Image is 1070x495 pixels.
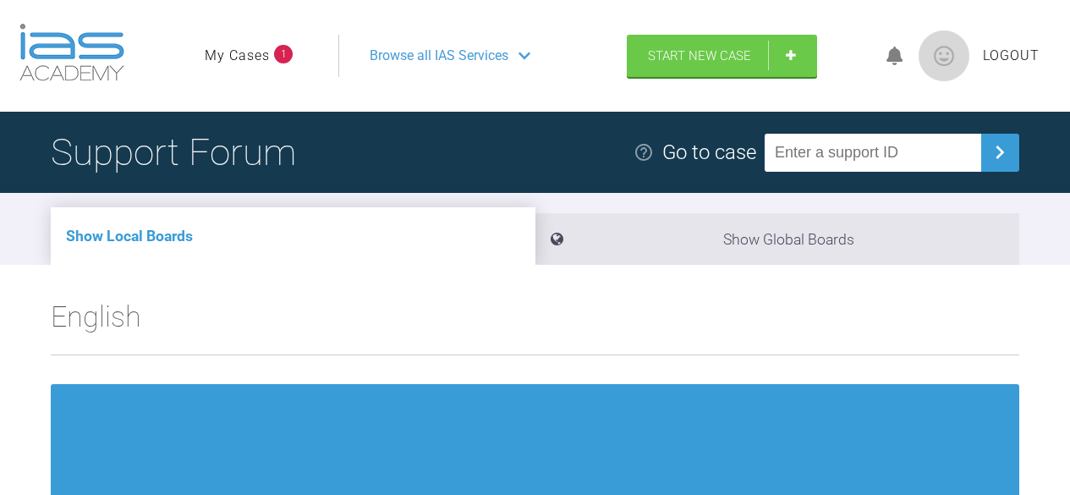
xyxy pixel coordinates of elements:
[535,213,1020,265] li: Show Global Boards
[648,48,751,63] span: Start New Case
[274,45,293,63] span: 1
[51,123,296,182] h1: Support Forum
[919,30,969,81] img: profile.png
[634,142,654,162] img: help.e70b9f3d.svg
[19,24,124,81] img: logo-light.3e3ef733.png
[983,45,1040,67] a: Logout
[986,139,1013,166] img: chevronRight.28bd32b0.svg
[370,45,508,67] span: Browse all IAS Services
[205,45,270,67] a: My Cases
[627,35,817,77] a: Start New Case
[51,207,535,265] li: Show Local Boards
[51,294,1019,355] h2: English
[765,134,981,172] input: Enter a support ID
[662,136,756,168] div: Go to case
